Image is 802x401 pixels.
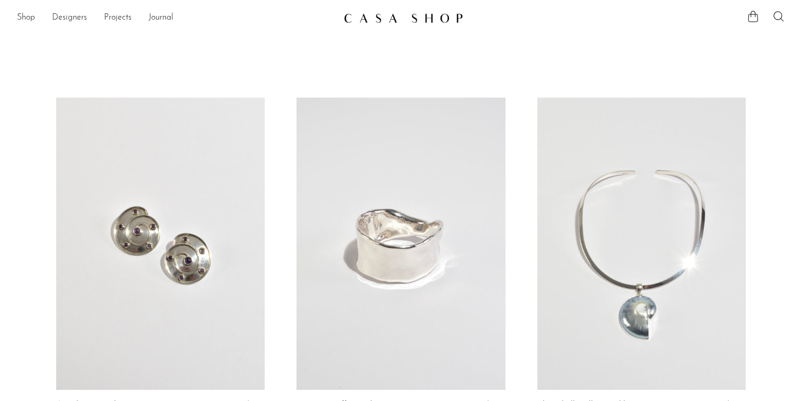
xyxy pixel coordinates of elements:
[52,11,87,25] a: Designers
[17,9,335,27] nav: Desktop navigation
[104,11,132,25] a: Projects
[149,11,173,25] a: Journal
[17,9,335,27] ul: NEW HEADER MENU
[17,11,35,25] a: Shop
